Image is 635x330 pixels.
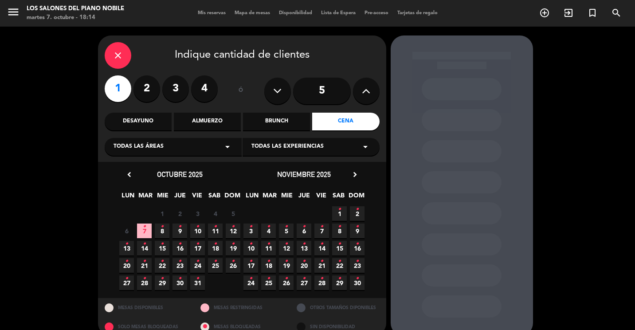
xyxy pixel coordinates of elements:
[249,254,252,268] i: •
[105,113,172,130] div: Desayuno
[231,254,235,268] i: •
[161,254,164,268] i: •
[105,42,380,69] div: Indique cantidad de clientes
[267,271,270,286] i: •
[172,206,187,221] span: 2
[279,275,294,290] span: 26
[314,241,329,255] span: 14
[243,275,258,290] span: 24
[193,11,230,16] span: Mis reservas
[155,224,169,238] span: 8
[7,5,20,22] button: menu
[125,237,128,251] i: •
[314,224,329,238] span: 7
[155,258,169,273] span: 22
[249,237,252,251] i: •
[172,190,187,205] span: JUE
[332,241,347,255] span: 15
[143,271,146,286] i: •
[297,190,311,205] span: JUE
[360,11,393,16] span: Pre-acceso
[279,241,294,255] span: 12
[190,258,205,273] span: 24
[356,202,359,216] i: •
[279,224,294,238] span: 5
[317,11,360,16] span: Lista de Espera
[196,254,199,268] i: •
[350,241,365,255] span: 16
[314,190,329,205] span: VIE
[297,258,311,273] span: 20
[302,254,306,268] i: •
[350,275,365,290] span: 30
[285,220,288,234] i: •
[227,75,255,106] div: ó
[267,220,270,234] i: •
[279,190,294,205] span: MIE
[332,206,347,221] span: 1
[196,237,199,251] i: •
[226,241,240,255] span: 19
[178,271,181,286] i: •
[224,190,239,205] span: DOM
[314,275,329,290] span: 28
[350,258,365,273] span: 23
[267,237,270,251] i: •
[125,254,128,268] i: •
[356,220,359,234] i: •
[172,224,187,238] span: 9
[113,50,123,61] i: close
[274,11,317,16] span: Disponibilidad
[125,271,128,286] i: •
[350,206,365,221] span: 2
[312,113,379,130] div: Cena
[155,190,170,205] span: MIE
[249,271,252,286] i: •
[143,220,146,234] i: •
[178,220,181,234] i: •
[290,298,386,317] div: OTROS TAMAÑOS DIPONIBLES
[267,254,270,268] i: •
[261,258,276,273] span: 18
[320,220,323,234] i: •
[155,241,169,255] span: 15
[194,298,290,317] div: MESAS RESTRINGIDAS
[360,141,371,152] i: arrow_drop_down
[207,190,222,205] span: SAB
[196,220,199,234] i: •
[338,254,341,268] i: •
[161,271,164,286] i: •
[332,224,347,238] span: 8
[587,8,598,18] i: turned_in_not
[119,224,134,238] span: 6
[214,237,217,251] i: •
[119,241,134,255] span: 13
[314,258,329,273] span: 21
[172,258,187,273] span: 23
[133,75,160,102] label: 2
[114,142,164,151] span: Todas las áreas
[98,298,194,317] div: MESAS DISPONIBLES
[393,11,442,16] span: Tarjetas de regalo
[302,237,306,251] i: •
[137,258,152,273] span: 21
[279,258,294,273] span: 19
[161,220,164,234] i: •
[320,237,323,251] i: •
[261,241,276,255] span: 11
[261,224,276,238] span: 4
[162,75,189,102] label: 3
[137,241,152,255] span: 14
[143,237,146,251] i: •
[539,8,550,18] i: add_circle_outline
[138,190,153,205] span: MAR
[262,190,277,205] span: MAR
[208,241,223,255] span: 18
[611,8,622,18] i: search
[332,258,347,273] span: 22
[302,271,306,286] i: •
[155,275,169,290] span: 29
[172,241,187,255] span: 16
[190,206,205,221] span: 3
[243,113,310,130] div: Brunch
